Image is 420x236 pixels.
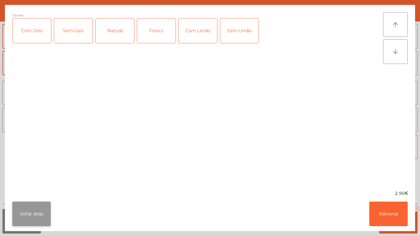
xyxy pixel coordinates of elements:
div: Sem Gelo [54,18,93,43]
button: arrow_downward [383,39,408,64]
div: Com Limão [179,18,217,43]
span: Opções [12,12,23,18]
div: Sem Limão [220,18,259,43]
div: Com Gelo [13,18,51,43]
button: arrow_upward [383,12,408,37]
div: Fresco [137,18,176,43]
div: Natural [96,18,134,43]
i: arrow_downward [392,48,399,55]
i: arrow_upward [392,21,399,28]
button: Voltar atrás [12,202,51,226]
div: 2.90€ [5,190,415,197]
button: Adicionar [369,202,408,226]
